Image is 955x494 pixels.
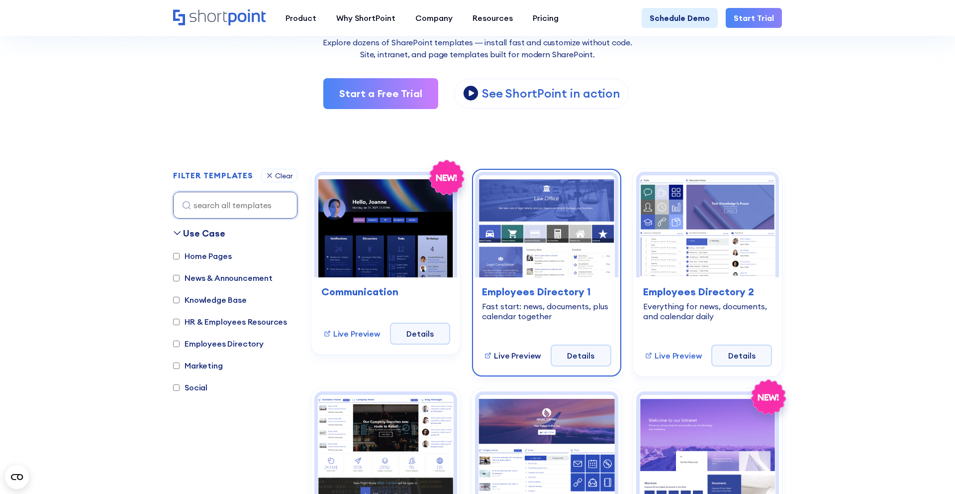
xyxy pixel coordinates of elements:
div: Why ShortPoint [336,12,395,24]
label: News & Announcement [173,272,273,284]
p: See ShortPoint in action [482,86,620,101]
label: HR & Employees Resources [173,316,287,328]
h2: FILTER TEMPLATES [173,171,253,180]
h3: Employees Directory 2 [643,284,772,299]
div: Product [286,12,316,24]
label: Knowledge Base [173,294,247,306]
input: News & Announcement [173,275,180,281]
a: Start Trial [726,8,782,28]
input: Home Pages [173,253,180,259]
div: Fast start: news, documents, plus calendar together [482,301,611,321]
label: Marketing [173,360,223,371]
label: Social [173,381,207,393]
input: Knowledge Base [173,297,180,303]
a: Details [551,345,611,367]
a: Home [173,9,266,26]
a: Resources [463,8,523,28]
label: Home Pages [173,250,231,262]
a: Live Preview [323,328,380,340]
a: Pricing [523,8,569,28]
input: Employees Directory [173,341,180,347]
div: Pricing [533,12,559,24]
a: Details [390,323,451,345]
div: Everything for news, documents, and calendar daily [643,301,772,321]
div: Company [415,12,453,24]
a: Product [276,8,326,28]
label: Employees Directory [173,338,264,350]
h3: Communication [321,284,450,299]
a: Details [711,345,772,367]
iframe: Chat Widget [776,378,955,494]
input: Marketing [173,363,180,369]
div: Use Case [183,227,225,240]
button: Open CMP widget [5,465,29,489]
input: search all templates [173,192,297,219]
input: HR & Employees Resources [173,319,180,325]
a: Why ShortPoint [326,8,405,28]
a: Schedule Demo [642,8,718,28]
a: Live Preview [484,350,541,362]
a: Company [405,8,463,28]
div: Resources [473,12,513,24]
a: Live Preview [645,350,701,362]
h3: Employees Directory 1 [482,284,611,299]
input: Social [173,384,180,391]
div: Clear [275,172,293,179]
a: open lightbox [454,79,628,109]
p: Explore dozens of SharePoint templates — install fast and customize without code. Site, intranet,... [173,36,782,60]
a: Start a Free Trial [323,78,438,109]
